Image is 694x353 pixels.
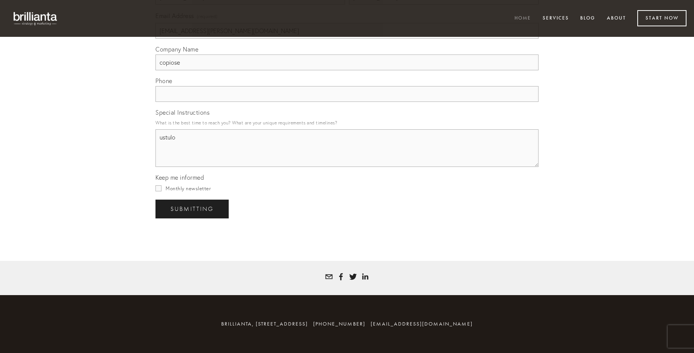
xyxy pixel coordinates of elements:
a: Tatyana White [361,273,369,280]
a: About [602,12,631,25]
span: Submitting [170,206,214,212]
input: Monthly newsletter [155,185,161,191]
a: Home [510,12,536,25]
a: Services [538,12,574,25]
span: Phone [155,77,172,85]
button: SubmittingSubmitting [155,200,229,218]
span: Monthly newsletter [166,185,211,191]
span: [PHONE_NUMBER] [313,321,365,327]
span: Special Instructions [155,109,210,116]
span: Keep me informed [155,174,204,181]
span: Company Name [155,45,198,53]
span: brillianta, [STREET_ADDRESS] [221,321,308,327]
a: Tatyana Bolotnikov White [337,273,345,280]
textarea: ustulo [155,129,539,167]
a: [EMAIL_ADDRESS][DOMAIN_NAME] [371,321,473,327]
a: Blog [575,12,600,25]
a: Tatyana White [349,273,357,280]
a: tatyana@brillianta.com [325,273,333,280]
img: brillianta - research, strategy, marketing [8,8,64,29]
a: Start Now [637,10,686,26]
p: What is the best time to reach you? What are your unique requirements and timelines? [155,118,539,128]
